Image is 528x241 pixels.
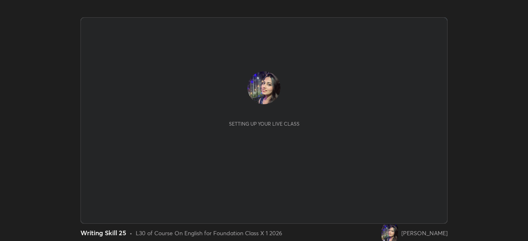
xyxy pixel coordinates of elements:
div: [PERSON_NAME] [401,229,448,237]
img: d5ece287230c4c02a9c95f097a9a0859.jpg [247,71,280,104]
div: • [130,229,132,237]
img: d5ece287230c4c02a9c95f097a9a0859.jpg [382,225,398,241]
div: Writing Skill 25 [80,228,126,238]
div: L30 of Course On English for Foundation Class X 1 2026 [136,229,282,237]
div: Setting up your live class [229,121,299,127]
